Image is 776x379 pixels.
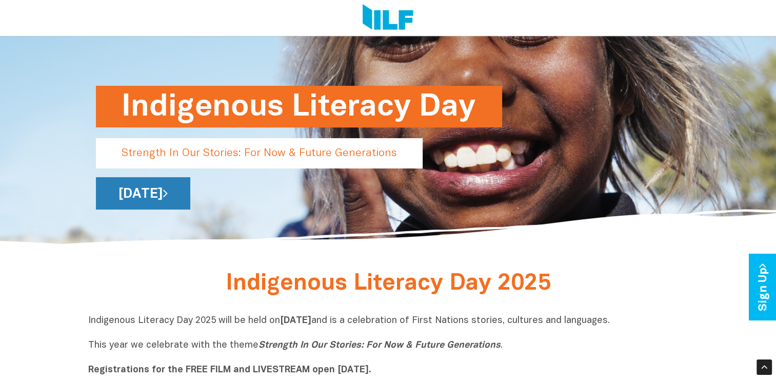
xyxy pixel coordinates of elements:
img: Logo [363,4,413,32]
p: Strength In Our Stories: For Now & Future Generations [96,138,423,168]
h1: Indigenous Literacy Day [122,86,476,127]
p: Indigenous Literacy Day 2025 will be held on and is a celebration of First Nations stories, cultu... [88,315,688,376]
a: [DATE] [96,177,190,210]
b: Registrations for the FREE FILM and LIVESTREAM open [DATE]. [88,366,371,374]
b: [DATE] [280,316,311,325]
span: Indigenous Literacy Day 2025 [226,273,551,294]
div: Scroll Back to Top [757,359,772,375]
i: Strength In Our Stories: For Now & Future Generations [258,341,501,350]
